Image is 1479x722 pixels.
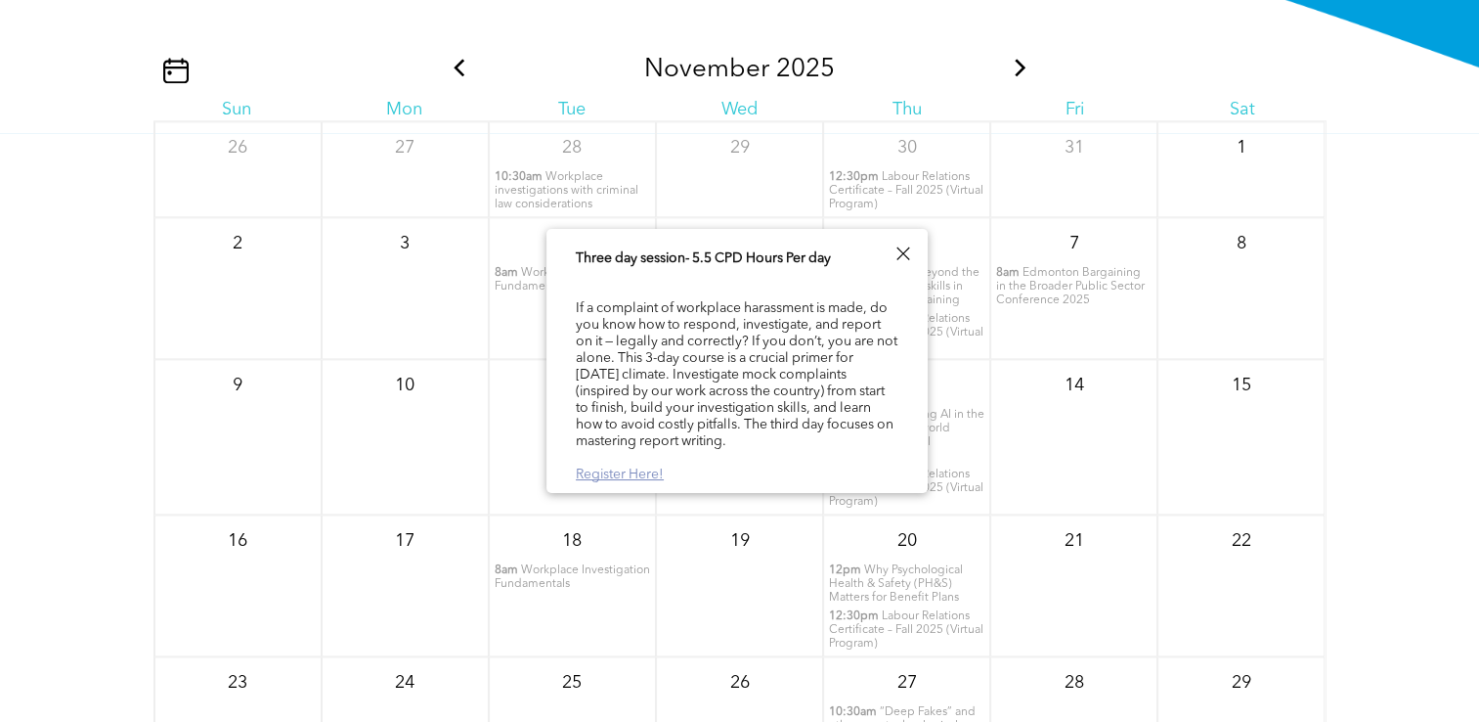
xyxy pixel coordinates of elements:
div: Fri [991,99,1158,120]
p: 3 [387,226,422,261]
div: Mon [321,99,488,120]
div: Tue [488,99,655,120]
p: 18 [554,523,589,559]
p: 17 [387,523,422,559]
p: 1 [1224,130,1259,165]
div: If a complaint of workplace harassment is made, do you know how to respond, investigate, and repo... [576,248,898,485]
div: Sun [153,99,321,120]
p: 5 [721,226,757,261]
span: 8am [495,266,518,280]
b: Three day session- 5.5 CPD Hours Per day [576,251,831,265]
span: Workplace Investigation Fundamentals [495,564,650,590]
p: 31 [1057,130,1092,165]
p: 7 [1057,226,1092,261]
span: 2025 [776,57,835,82]
p: 14 [1057,368,1092,403]
p: 21 [1057,523,1092,559]
p: 15 [1224,368,1259,403]
p: 27 [387,130,422,165]
div: Wed [656,99,823,120]
span: Edmonton Bargaining in the Broader Public Sector Conference 2025 [996,267,1145,306]
span: Labour Relations Certificate – Fall 2025 (Virtual Program) [829,610,983,650]
div: Thu [823,99,990,120]
p: 24 [387,665,422,700]
p: 10 [387,368,422,403]
p: 29 [721,130,757,165]
div: Sat [1158,99,1326,120]
span: 8am [996,266,1020,280]
span: 10:30am [829,705,877,719]
p: 9 [220,368,255,403]
p: 8 [1224,226,1259,261]
p: 29 [1224,665,1259,700]
span: Why Psychological Health & Safety (PH&S) Matters for Benefit Plans [829,564,963,604]
p: 26 [220,130,255,165]
a: Register Here! [576,468,664,481]
p: 28 [1057,665,1092,700]
p: 20 [890,523,925,559]
p: 2 [220,226,255,261]
span: Workplace investigations with criminal law considerations [495,171,638,210]
p: 28 [554,130,589,165]
p: 19 [721,523,757,559]
p: 4 [554,226,589,261]
span: 12pm [829,564,861,577]
p: 25 [554,665,589,700]
span: 8am [495,564,518,577]
p: 30 [890,130,925,165]
span: 12:30pm [829,170,879,184]
p: 27 [890,665,925,700]
span: 12:30pm [829,609,879,623]
span: Labour Relations Certificate – Fall 2025 (Virtual Program) [829,171,983,210]
p: 23 [220,665,255,700]
p: 22 [1224,523,1259,559]
p: 6 [890,226,925,261]
span: November [644,57,769,82]
p: 16 [220,523,255,559]
span: 10:30am [495,170,543,184]
p: 26 [721,665,757,700]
